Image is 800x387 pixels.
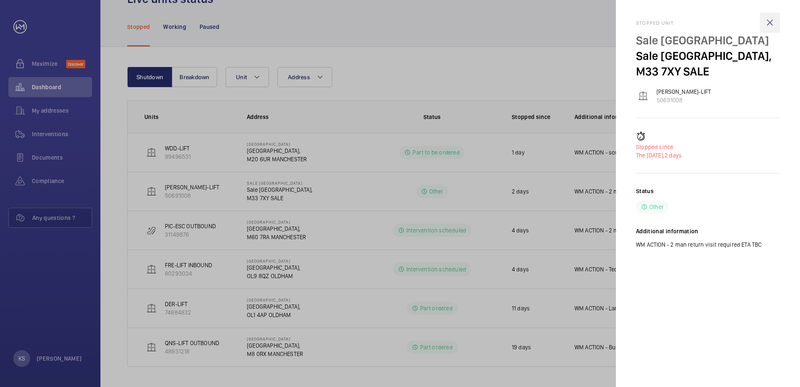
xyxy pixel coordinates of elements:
p: M33 7XY SALE [636,64,780,79]
h2: Status [636,187,654,195]
p: 50691008 [656,96,711,104]
p: 2 days [636,151,780,160]
p: Sale [GEOGRAPHIC_DATA] [636,33,780,48]
h2: Additional information [636,227,780,235]
p: Other [649,203,664,211]
p: WM ACTION - 2 man return visit required ETA TBC [636,240,780,249]
h2: Stopped unit [636,20,780,26]
img: elevator.svg [638,91,648,101]
p: [PERSON_NAME]-LIFT [656,88,711,96]
span: The [DATE], [636,152,664,159]
p: Sale [GEOGRAPHIC_DATA], [636,48,780,64]
p: Stopped since [636,143,780,151]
